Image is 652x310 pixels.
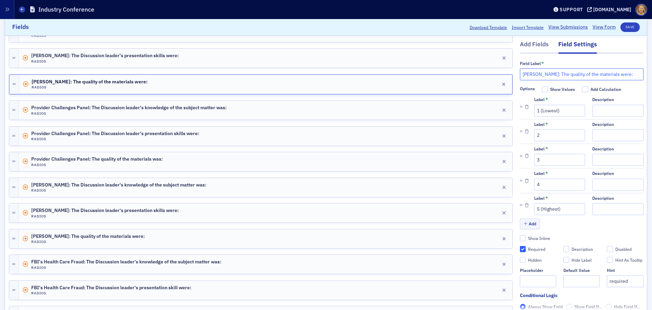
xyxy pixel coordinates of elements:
[550,87,575,93] div: Show Values
[31,157,163,162] span: Provider Challenges Panel: The quality of the materials was:
[572,257,592,263] div: Hide Label
[512,24,544,30] span: Import Template
[614,304,640,309] span: Hide Field If...
[563,257,569,263] input: Hide Label
[566,304,573,310] input: Show Field If...
[615,246,632,252] div: Disabled
[545,171,548,176] abbr: This field is required
[520,235,526,242] input: Show Inline
[528,246,545,252] div: Required
[534,122,545,127] div: Label
[520,219,540,229] button: Add
[563,246,569,252] input: Description
[545,196,548,200] abbr: This field is required
[38,5,94,14] h1: Industry Conference
[545,146,548,151] abbr: This field is required
[528,257,542,263] div: Hidden
[615,257,642,263] div: Hint As Tooltip
[591,87,621,93] div: Add Calculation
[592,122,614,127] div: Description
[31,208,179,213] span: [PERSON_NAME]: The Discussion leader's presentation skills were:
[534,97,545,102] div: Label
[607,268,615,273] div: Hint
[31,131,199,136] span: Provider Challenges Panel: The Discussion leader's presentation skills were:
[31,59,179,64] h4: Radios
[520,304,526,310] input: Always Show Field
[31,111,227,116] h4: Radios
[541,61,544,66] abbr: This field is required
[534,196,545,201] div: Label
[592,97,614,102] div: Description
[520,40,549,53] div: Add Fields
[31,53,179,59] span: [PERSON_NAME]: The Discussion leader's presentation skills were:
[545,97,548,102] abbr: This field is required
[560,6,583,13] div: Support
[575,304,602,309] span: Show Field If...
[545,122,548,127] abbr: This field is required
[587,7,634,12] button: [DOMAIN_NAME]
[31,285,191,291] span: FBI's Health Care Fraud: The Discussion leader's presentation skill were:
[520,86,535,93] span: Options
[593,6,631,13] div: [DOMAIN_NAME]
[592,146,614,151] div: Description
[593,24,616,31] a: View Form
[31,291,191,295] h4: Radios
[528,235,550,241] div: Show Inline
[534,146,545,151] div: Label
[606,304,612,310] input: Hide Field If...
[607,257,613,263] input: Hint As Tooltip
[32,79,148,85] span: [PERSON_NAME]: The quality of the materials were:
[31,259,221,265] span: FBI's Health Care Fraud: The Discussion leader's knowledge of the subject matter was:
[31,182,206,188] span: [PERSON_NAME]: The Discussion leader's knowledge of the subject matter was:
[635,4,647,16] span: Profile
[31,137,199,141] h4: Radios
[31,188,206,193] h4: Radios
[31,234,145,239] span: [PERSON_NAME]: The quality of the materials were:
[31,105,227,111] span: Provider Challenges Panel: The Discussion leader's knowledge of the subject matter was:
[548,24,588,31] a: View Submissions
[31,265,221,270] h4: Radios
[563,268,590,273] div: Default Value
[520,246,526,252] input: Required
[31,163,163,167] h4: Radios
[470,24,507,30] button: Download Template
[520,292,558,299] div: Conditional Logic
[558,40,597,54] div: Field Settings
[520,61,541,66] div: Field Label
[534,171,545,176] div: Label
[520,257,526,263] input: Hidden
[592,171,614,176] div: Description
[607,246,613,252] input: Disabled
[12,23,29,32] h2: Fields
[31,240,145,244] h4: Radios
[582,86,588,93] input: Add Calculation
[572,246,593,252] div: Description
[620,22,640,32] button: Save
[592,196,614,201] div: Description
[31,214,179,218] h4: Radios
[528,304,563,309] span: Always Show Field
[520,268,543,273] div: Placeholder
[32,85,148,89] h4: Radios
[542,86,548,93] input: Show Values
